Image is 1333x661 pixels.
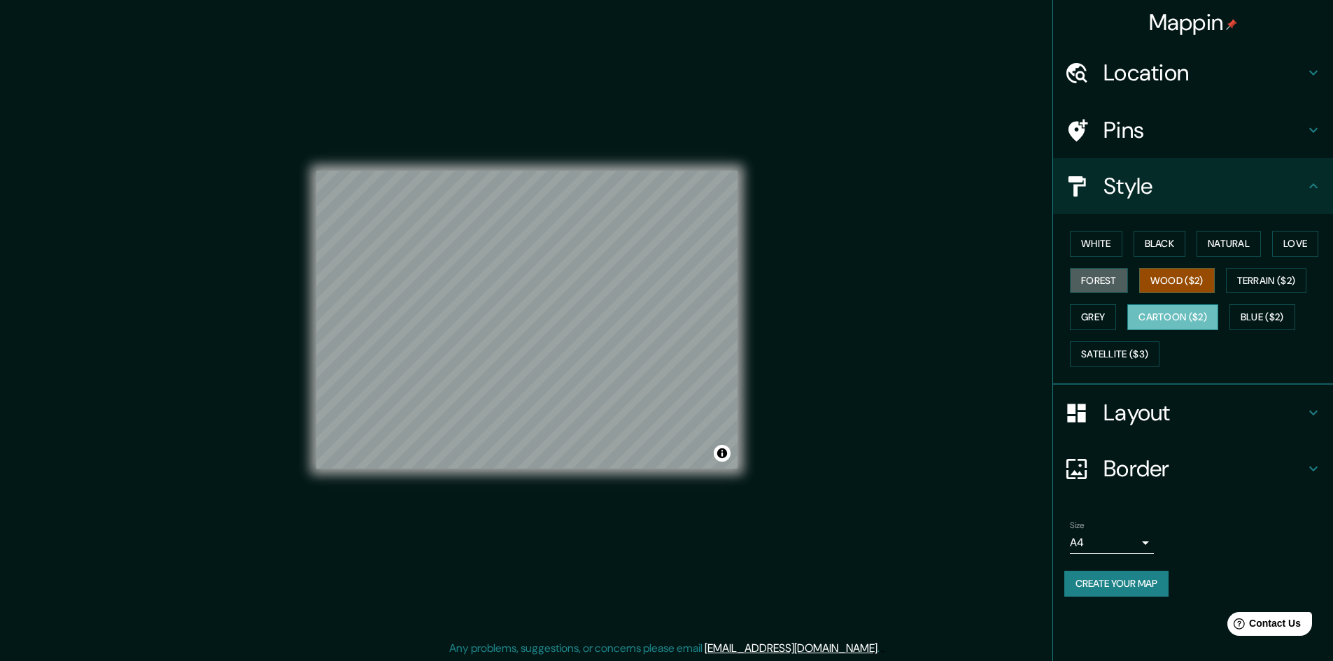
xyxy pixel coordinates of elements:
[1272,231,1318,257] button: Love
[1070,532,1154,554] div: A4
[1070,268,1128,294] button: Forest
[316,171,738,469] canvas: Map
[1053,102,1333,158] div: Pins
[1070,341,1159,367] button: Satellite ($3)
[1197,231,1261,257] button: Natural
[1053,158,1333,214] div: Style
[1208,606,1318,646] iframe: Help widget launcher
[1053,385,1333,441] div: Layout
[1127,304,1218,330] button: Cartoon ($2)
[449,640,880,657] p: Any problems, suggestions, or concerns please email .
[1103,172,1305,200] h4: Style
[1064,571,1169,597] button: Create your map
[1053,45,1333,101] div: Location
[1229,304,1295,330] button: Blue ($2)
[1103,455,1305,483] h4: Border
[1103,399,1305,427] h4: Layout
[1070,520,1085,532] label: Size
[1070,304,1116,330] button: Grey
[1053,441,1333,497] div: Border
[1103,116,1305,144] h4: Pins
[705,641,877,655] a: [EMAIL_ADDRESS][DOMAIN_NAME]
[1134,231,1186,257] button: Black
[882,640,884,657] div: .
[880,640,882,657] div: .
[1226,19,1237,30] img: pin-icon.png
[1226,268,1307,294] button: Terrain ($2)
[1070,231,1122,257] button: White
[1149,8,1238,36] h4: Mappin
[1103,59,1305,87] h4: Location
[1139,268,1215,294] button: Wood ($2)
[714,445,731,462] button: Toggle attribution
